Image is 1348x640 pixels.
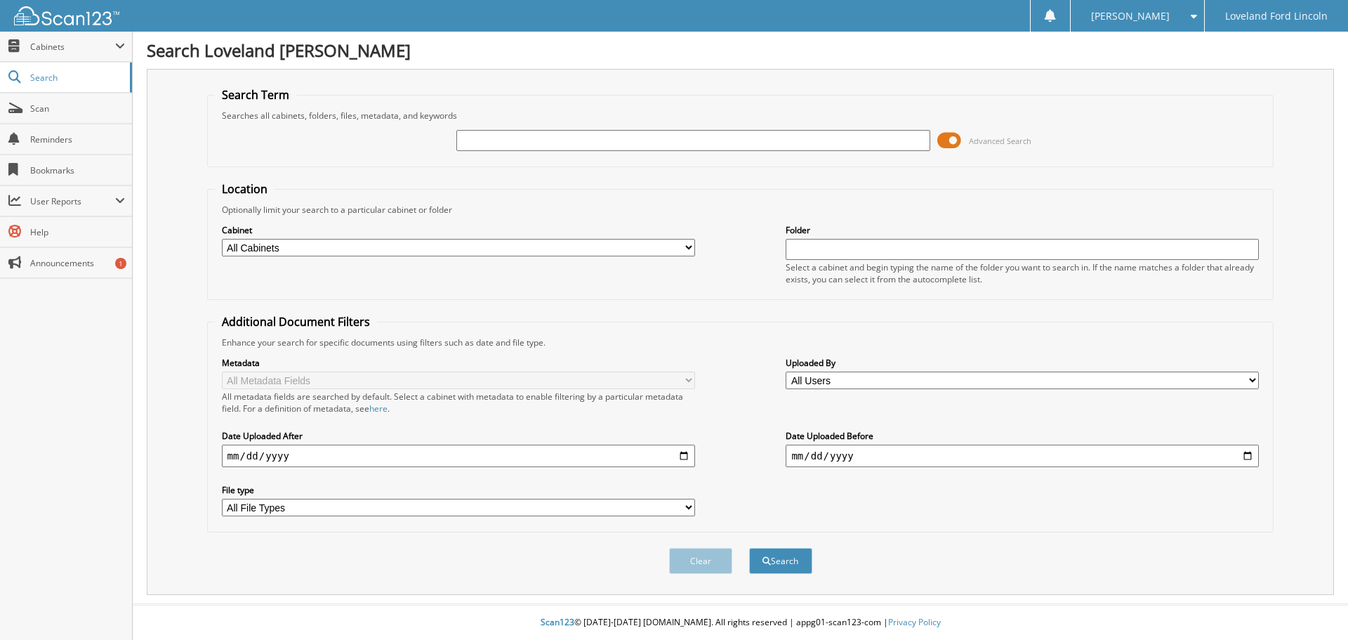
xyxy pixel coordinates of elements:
img: scan123-logo-white.svg [14,6,119,25]
input: start [222,445,695,467]
label: Cabinet [222,224,695,236]
div: Enhance your search for specific documents using filters such as date and file type. [215,337,1267,348]
span: User Reports [30,195,115,207]
button: Search [749,548,812,574]
legend: Search Term [215,87,296,103]
span: Scan [30,103,125,115]
button: Clear [669,548,732,574]
span: Announcements [30,257,125,269]
div: Select a cabinet and begin typing the name of the folder you want to search in. If the name match... [786,261,1259,285]
a: Privacy Policy [888,616,941,628]
label: Uploaded By [786,357,1259,369]
div: 1 [115,258,126,269]
legend: Location [215,181,275,197]
span: Search [30,72,123,84]
span: Reminders [30,133,125,145]
label: File type [222,484,695,496]
span: Cabinets [30,41,115,53]
h1: Search Loveland [PERSON_NAME] [147,39,1334,62]
div: All metadata fields are searched by default. Select a cabinet with metadata to enable filtering b... [222,391,695,414]
div: Searches all cabinets, folders, files, metadata, and keywords [215,110,1267,122]
span: Scan123 [541,616,574,628]
span: Advanced Search [969,136,1031,146]
span: Bookmarks [30,164,125,176]
label: Metadata [222,357,695,369]
input: end [786,445,1259,467]
a: here [369,403,388,414]
span: Loveland Ford Lincoln [1225,12,1328,20]
span: [PERSON_NAME] [1091,12,1170,20]
legend: Additional Document Filters [215,314,377,329]
span: Help [30,226,125,238]
label: Date Uploaded After [222,430,695,442]
label: Date Uploaded Before [786,430,1259,442]
label: Folder [786,224,1259,236]
div: © [DATE]-[DATE] [DOMAIN_NAME]. All rights reserved | appg01-scan123-com | [133,606,1348,640]
div: Optionally limit your search to a particular cabinet or folder [215,204,1267,216]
